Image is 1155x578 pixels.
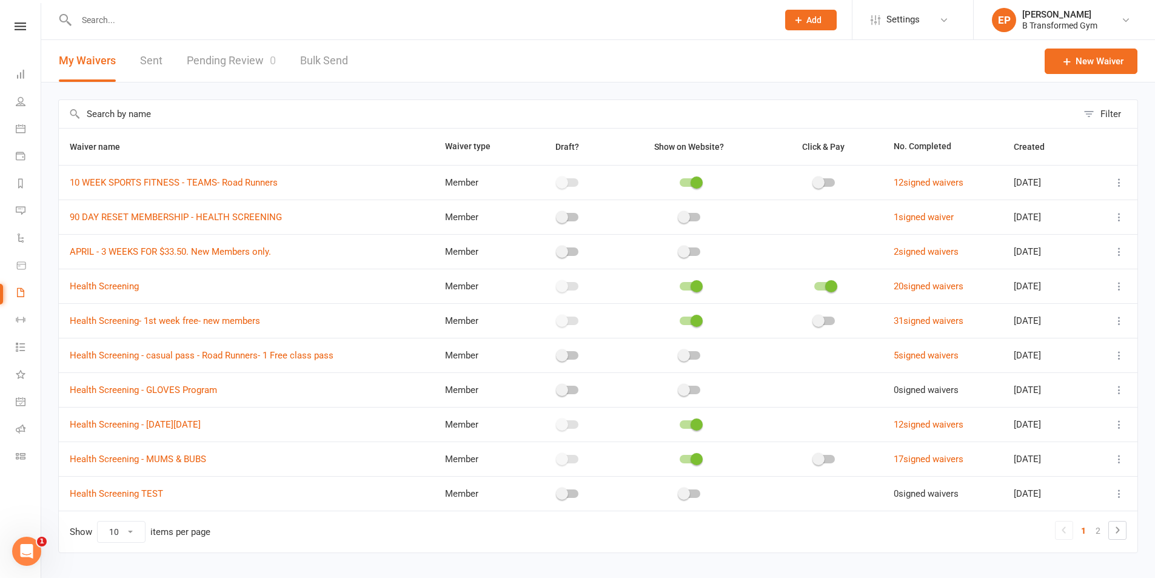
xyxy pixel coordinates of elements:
[300,40,348,82] a: Bulk Send
[16,62,41,89] a: Dashboard
[1076,522,1091,539] a: 1
[70,488,163,499] a: Health Screening TEST
[59,100,1077,128] input: Search by name
[270,54,276,67] span: 0
[894,212,954,223] a: 1signed waiver
[187,40,276,82] a: Pending Review0
[434,200,523,234] td: Member
[434,407,523,442] td: Member
[434,338,523,372] td: Member
[1014,142,1058,152] span: Created
[1014,139,1058,154] button: Created
[16,253,41,280] a: Product Sales
[434,165,523,200] td: Member
[70,454,206,465] a: Health Screening - MUMS & BUBS
[70,246,271,257] a: APRIL - 3 WEEKS FOR $33.50. New Members only.
[59,40,116,82] button: My Waivers
[434,442,523,476] td: Member
[894,488,959,499] span: 0 signed waivers
[1003,303,1090,338] td: [DATE]
[16,389,41,417] a: General attendance kiosk mode
[894,385,959,395] span: 0 signed waivers
[140,40,162,82] a: Sent
[1003,407,1090,442] td: [DATE]
[12,537,41,566] iframe: Intercom live chat
[1003,165,1090,200] td: [DATE]
[70,177,278,188] a: 10 WEEK SPORTS FITNESS - TEAMS- Road Runners
[992,8,1016,32] div: EP
[894,419,963,430] a: 12signed waivers
[70,350,333,361] a: Health Screening - casual pass - Road Runners- 1 Free class pass
[70,142,133,152] span: Waiver name
[1003,372,1090,407] td: [DATE]
[886,6,920,33] span: Settings
[791,139,858,154] button: Click & Pay
[894,246,959,257] a: 2signed waivers
[544,139,592,154] button: Draft?
[16,116,41,144] a: Calendar
[1022,9,1097,20] div: [PERSON_NAME]
[37,537,47,546] span: 1
[434,476,523,511] td: Member
[150,527,210,537] div: items per page
[1045,49,1137,74] a: New Waiver
[654,142,724,152] span: Show on Website?
[70,315,260,326] a: Health Screening- 1st week free- new members
[70,139,133,154] button: Waiver name
[1077,100,1137,128] button: Filter
[16,444,41,471] a: Class kiosk mode
[1091,522,1105,539] a: 2
[1003,234,1090,269] td: [DATE]
[16,144,41,171] a: Payments
[555,142,579,152] span: Draft?
[434,303,523,338] td: Member
[70,419,201,430] a: Health Screening - [DATE][DATE]
[16,417,41,444] a: Roll call kiosk mode
[1003,200,1090,234] td: [DATE]
[73,12,770,29] input: Search...
[70,385,217,395] a: Health Screening - GLOVES Program
[1003,269,1090,303] td: [DATE]
[1003,338,1090,372] td: [DATE]
[70,212,282,223] a: 90 DAY RESET MEMBERSHIP - HEALTH SCREENING
[883,129,1003,165] th: No. Completed
[434,234,523,269] td: Member
[894,454,963,465] a: 17signed waivers
[70,521,210,543] div: Show
[643,139,737,154] button: Show on Website?
[16,362,41,389] a: What's New
[70,281,139,292] a: Health Screening
[1022,20,1097,31] div: B Transformed Gym
[434,269,523,303] td: Member
[806,15,822,25] span: Add
[434,372,523,407] td: Member
[802,142,845,152] span: Click & Pay
[894,281,963,292] a: 20signed waivers
[894,350,959,361] a: 5signed waivers
[434,129,523,165] th: Waiver type
[16,89,41,116] a: People
[1003,476,1090,511] td: [DATE]
[1003,442,1090,476] td: [DATE]
[16,171,41,198] a: Reports
[894,315,963,326] a: 31signed waivers
[785,10,837,30] button: Add
[894,177,963,188] a: 12signed waivers
[1100,107,1121,121] div: Filter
